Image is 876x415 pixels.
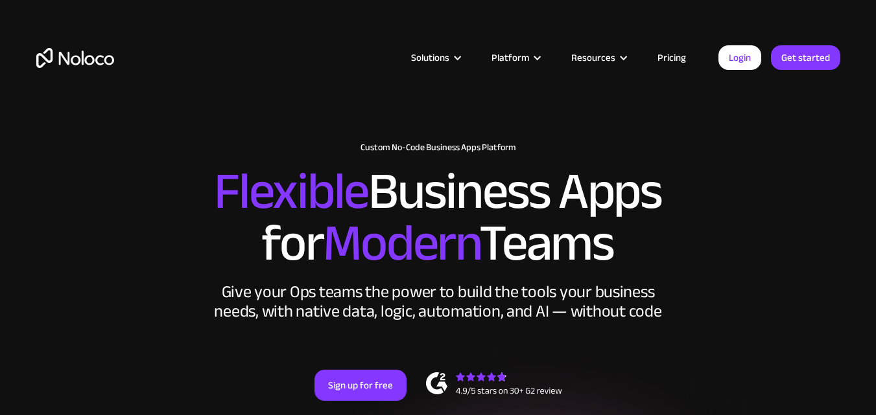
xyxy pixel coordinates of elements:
[36,48,114,68] a: home
[214,143,368,240] span: Flexible
[641,49,702,66] a: Pricing
[718,45,761,70] a: Login
[36,166,840,269] h2: Business Apps for Teams
[491,49,529,66] div: Platform
[555,49,641,66] div: Resources
[411,49,449,66] div: Solutions
[771,45,840,70] a: Get started
[323,195,479,291] span: Modern
[395,49,475,66] div: Solutions
[475,49,555,66] div: Platform
[36,142,840,153] h1: Custom No-Code Business Apps Platform
[211,282,665,321] div: Give your Ops teams the power to build the tools your business needs, with native data, logic, au...
[571,49,615,66] div: Resources
[314,370,407,401] a: Sign up for free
